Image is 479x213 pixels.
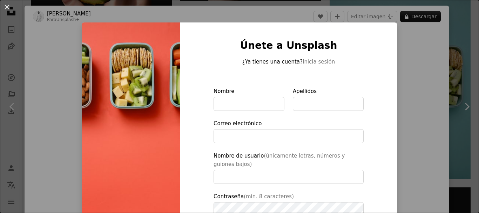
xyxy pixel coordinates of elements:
[214,119,364,143] label: Correo electrónico
[293,97,364,111] input: Apellidos
[214,97,284,111] input: Nombre
[214,153,345,167] span: (únicamente letras, números y guiones bajos)
[293,87,364,111] label: Apellidos
[214,58,364,66] p: ¿Ya tienes una cuenta?
[214,129,364,143] input: Correo electrónico
[303,58,335,66] button: Inicia sesión
[214,39,364,52] h1: Únete a Unsplash
[214,87,284,111] label: Nombre
[244,193,294,200] span: (mín. 8 caracteres)
[214,152,364,184] label: Nombre de usuario
[214,170,364,184] input: Nombre de usuario(únicamente letras, números y guiones bajos)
